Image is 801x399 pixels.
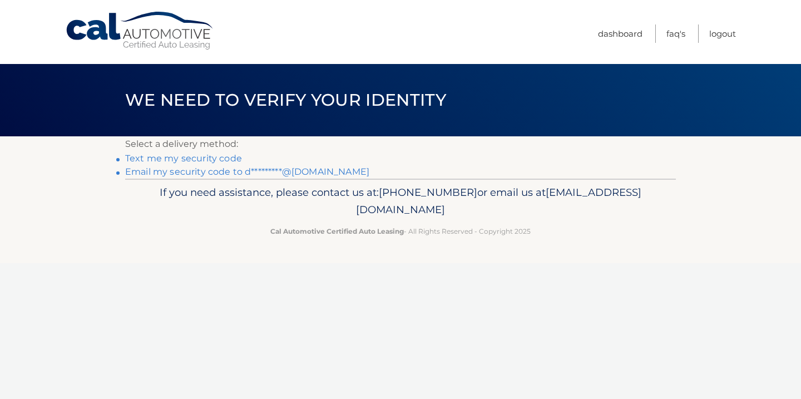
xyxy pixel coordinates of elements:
[125,166,369,177] a: Email my security code to d*********@[DOMAIN_NAME]
[666,24,685,43] a: FAQ's
[598,24,642,43] a: Dashboard
[125,153,242,164] a: Text me my security code
[125,90,446,110] span: We need to verify your identity
[132,225,669,237] p: - All Rights Reserved - Copyright 2025
[65,11,215,51] a: Cal Automotive
[132,184,669,219] p: If you need assistance, please contact us at: or email us at
[379,186,477,199] span: [PHONE_NUMBER]
[270,227,404,235] strong: Cal Automotive Certified Auto Leasing
[709,24,736,43] a: Logout
[125,136,676,152] p: Select a delivery method:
